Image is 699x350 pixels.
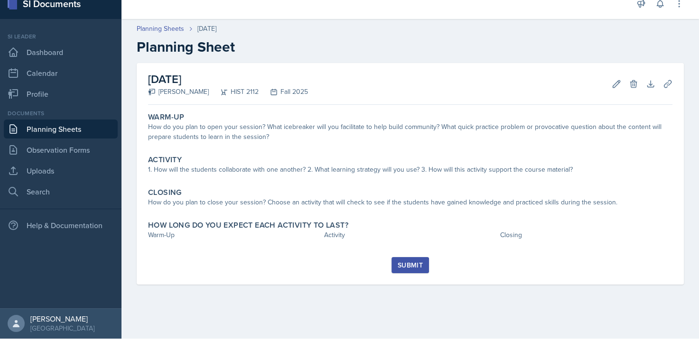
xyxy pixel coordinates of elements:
div: 1. How will the students collaborate with one another? 2. What learning strategy will you use? 3.... [148,165,672,175]
h2: Planning Sheet [137,38,684,55]
div: How do you plan to close your session? Choose an activity that will check to see if the students ... [148,197,672,207]
div: [PERSON_NAME] [148,87,209,97]
div: How do you plan to open your session? What icebreaker will you facilitate to help build community... [148,122,672,142]
div: Warm-Up [148,230,320,240]
label: How long do you expect each activity to last? [148,221,348,230]
a: Observation Forms [4,140,118,159]
a: Search [4,182,118,201]
label: Warm-Up [148,112,185,122]
label: Closing [148,188,182,197]
div: [DATE] [197,24,216,34]
a: Planning Sheets [4,120,118,138]
a: Uploads [4,161,118,180]
div: Help & Documentation [4,216,118,235]
a: Planning Sheets [137,24,184,34]
div: [PERSON_NAME] [30,314,94,323]
div: HIST 2112 [209,87,259,97]
div: Documents [4,109,118,118]
div: Si leader [4,32,118,41]
div: [GEOGRAPHIC_DATA] [30,323,94,333]
a: Dashboard [4,43,118,62]
div: Submit [398,261,423,269]
h2: [DATE] [148,71,308,88]
div: Closing [500,230,672,240]
div: Fall 2025 [259,87,308,97]
label: Activity [148,155,182,165]
a: Calendar [4,64,118,83]
div: Activity [324,230,496,240]
a: Profile [4,84,118,103]
button: Submit [391,257,429,273]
